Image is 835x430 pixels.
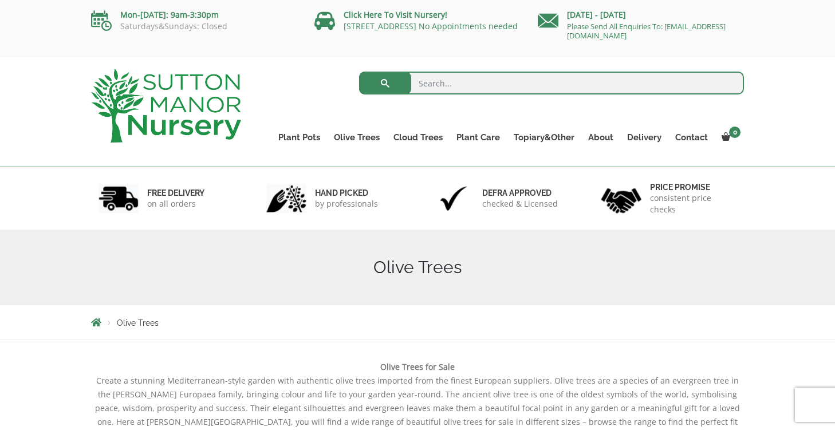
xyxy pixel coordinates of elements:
a: Cloud Trees [387,129,450,145]
h1: Olive Trees [91,257,744,278]
p: Saturdays&Sundays: Closed [91,22,297,31]
a: Plant Care [450,129,507,145]
a: About [581,129,620,145]
nav: Breadcrumbs [91,318,744,327]
p: consistent price checks [650,192,737,215]
span: 0 [729,127,741,138]
input: Search... [359,72,745,94]
h6: hand picked [315,188,378,198]
a: Topiary&Other [507,129,581,145]
img: 1.jpg [99,184,139,213]
img: 2.jpg [266,184,306,213]
h6: Price promise [650,182,737,192]
p: on all orders [147,198,204,210]
a: [STREET_ADDRESS] No Appointments needed [344,21,518,31]
b: Olive Trees for Sale [380,361,455,372]
a: Contact [668,129,715,145]
p: [DATE] - [DATE] [538,8,744,22]
p: Mon-[DATE]: 9am-3:30pm [91,8,297,22]
a: 0 [715,129,744,145]
h6: FREE DELIVERY [147,188,204,198]
img: 3.jpg [434,184,474,213]
a: Click Here To Visit Nursery! [344,9,447,20]
img: logo [91,69,241,143]
p: checked & Licensed [482,198,558,210]
a: Please Send All Enquiries To: [EMAIL_ADDRESS][DOMAIN_NAME] [567,21,726,41]
a: Olive Trees [327,129,387,145]
span: Olive Trees [117,318,159,328]
a: Plant Pots [271,129,327,145]
a: Delivery [620,129,668,145]
p: by professionals [315,198,378,210]
img: 4.jpg [601,181,641,216]
h6: Defra approved [482,188,558,198]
